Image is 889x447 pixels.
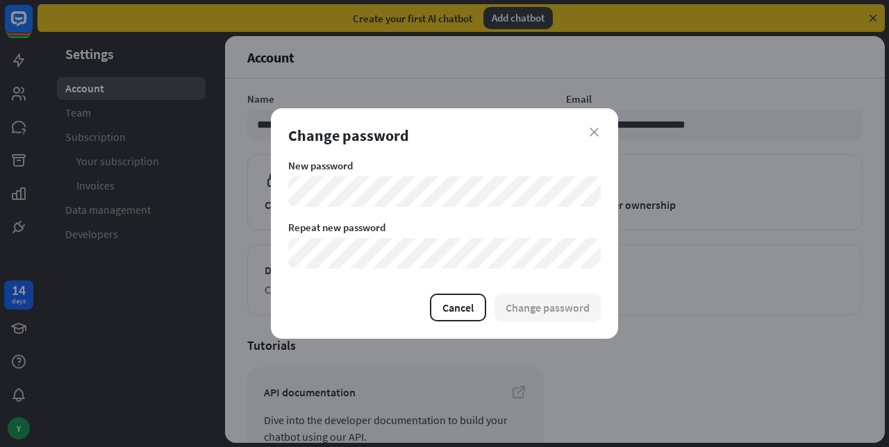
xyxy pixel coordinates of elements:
[288,159,601,172] label: New password
[288,221,601,234] label: Repeat new password
[288,126,601,145] div: Change password
[11,6,53,47] button: Open LiveChat chat widget
[590,128,599,137] i: close
[495,294,601,321] button: Change password
[430,294,486,321] button: Cancel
